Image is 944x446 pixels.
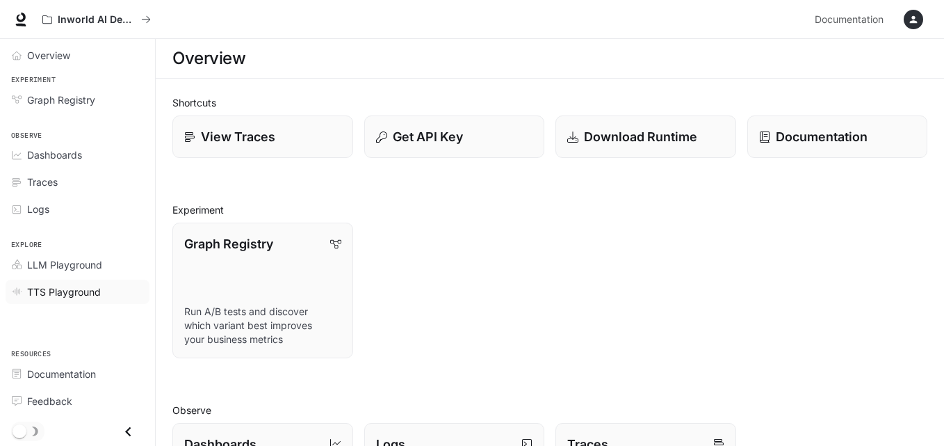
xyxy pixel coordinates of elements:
[6,170,149,194] a: Traces
[776,127,868,146] p: Documentation
[27,394,72,408] span: Feedback
[6,280,149,304] a: TTS Playground
[6,389,149,413] a: Feedback
[27,148,82,162] span: Dashboards
[172,95,927,110] h2: Shortcuts
[27,93,95,107] span: Graph Registry
[172,223,353,358] a: Graph RegistryRun A/B tests and discover which variant best improves your business metrics
[809,6,894,33] a: Documentation
[27,367,96,381] span: Documentation
[6,253,149,277] a: LLM Playground
[364,116,545,158] button: Get API Key
[6,362,149,386] a: Documentation
[172,116,353,158] a: View Traces
[201,127,275,146] p: View Traces
[172,202,927,217] h2: Experiment
[6,197,149,221] a: Logs
[27,202,49,216] span: Logs
[6,143,149,167] a: Dashboards
[555,116,736,158] a: Download Runtime
[184,305,341,347] p: Run A/B tests and discover which variant best improves your business metrics
[172,45,245,72] h1: Overview
[36,6,157,33] button: All workspaces
[27,257,102,272] span: LLM Playground
[172,403,927,417] h2: Observe
[815,11,884,29] span: Documentation
[184,234,273,253] p: Graph Registry
[13,423,26,438] span: Dark mode toggle
[113,417,144,446] button: Close drawer
[393,127,463,146] p: Get API Key
[747,116,928,158] a: Documentation
[27,175,58,189] span: Traces
[27,48,70,63] span: Overview
[584,127,697,146] p: Download Runtime
[6,43,149,67] a: Overview
[27,285,101,299] span: TTS Playground
[6,88,149,112] a: Graph Registry
[58,14,136,26] p: Inworld AI Demos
